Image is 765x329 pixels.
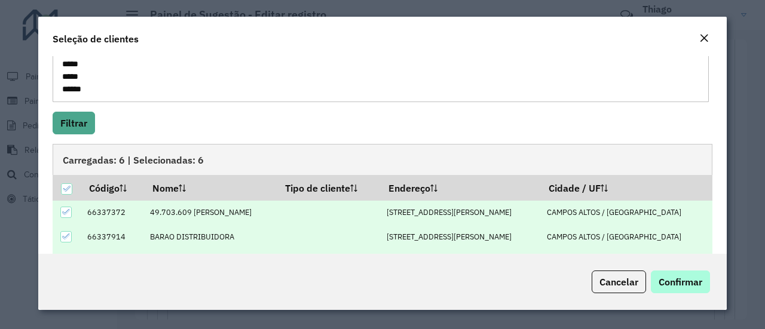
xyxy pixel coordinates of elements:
[599,276,638,288] span: Cancelar
[53,144,712,175] div: Carregadas: 6 | Selecionadas: 6
[81,225,143,249] td: 66337914
[381,201,541,225] td: [STREET_ADDRESS][PERSON_NAME]
[53,32,139,46] h4: Seleção de clientes
[659,276,702,288] span: Confirmar
[541,225,712,249] td: CAMPOS ALTOS / [GEOGRAPHIC_DATA]
[144,249,277,273] td: CHURRASCARIA CAJU XO
[144,201,277,225] td: 49.703.609 [PERSON_NAME]
[696,31,712,47] button: Close
[144,175,277,200] th: Nome
[381,249,541,273] td: BR-262 1
[81,175,143,200] th: Código
[53,112,95,134] button: Filtrar
[381,175,541,200] th: Endereço
[541,201,712,225] td: CAMPOS ALTOS / [GEOGRAPHIC_DATA]
[81,201,143,225] td: 66337372
[651,270,710,293] button: Confirmar
[592,270,646,293] button: Cancelar
[541,175,712,200] th: Cidade / UF
[541,249,712,273] td: CAMPOS ALTOS / [GEOGRAPHIC_DATA]
[699,33,709,43] em: Fechar
[277,175,380,200] th: Tipo de cliente
[81,249,143,273] td: 66338606
[144,225,277,249] td: BARAO DISTRIBUIDORA
[381,225,541,249] td: [STREET_ADDRESS][PERSON_NAME]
